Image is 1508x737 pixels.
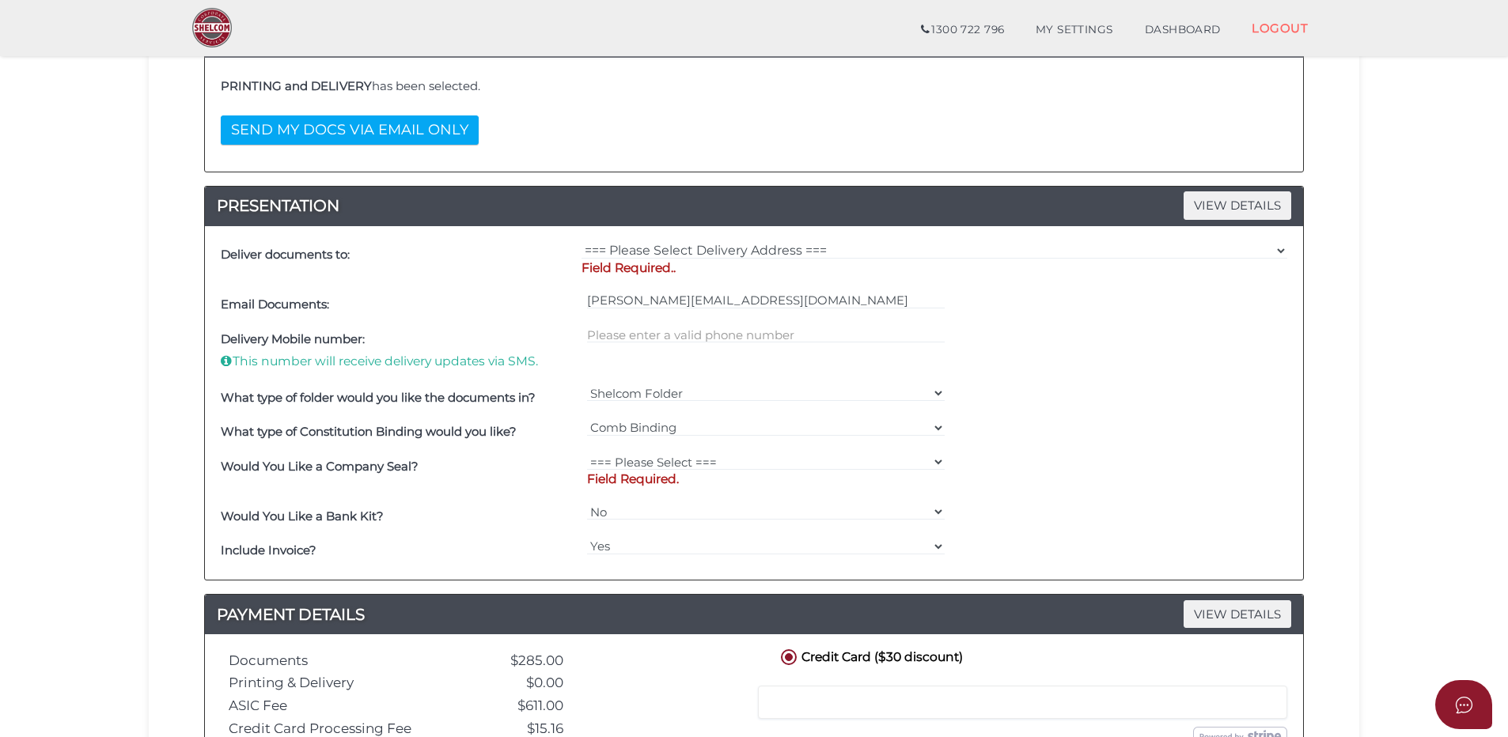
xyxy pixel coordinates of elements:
p: Field Required. [587,471,945,488]
div: $0.00 [448,675,575,690]
a: MY SETTINGS [1020,14,1129,46]
div: ASIC Fee [217,698,448,713]
div: $611.00 [448,698,575,713]
b: What type of Constitution Binding would you like? [221,424,517,439]
h4: PAYMENT DETAILS [205,602,1303,627]
b: Would You Like a Company Seal? [221,459,419,474]
button: Open asap [1435,680,1492,729]
a: PAYMENT DETAILSVIEW DETAILS [205,602,1303,627]
div: Documents [217,653,448,668]
div: $285.00 [448,653,575,668]
b: PRINTING and DELIVERY [221,78,372,93]
b: What type of folder would you like the documents in? [221,390,536,405]
a: LOGOUT [1236,12,1324,44]
a: 1300 722 796 [905,14,1020,46]
p: This number will receive delivery updates via SMS. [221,353,579,370]
span: VIEW DETAILS [1184,600,1291,628]
label: Credit Card ($30 discount) [778,646,963,666]
div: Credit Card Processing Fee [217,721,448,736]
b: Email Documents: [221,297,329,312]
h4: has been selected. [221,80,1287,93]
b: Include Invoice? [221,542,316,557]
div: Printing & Delivery [217,675,448,690]
b: Deliver documents to: [221,247,350,262]
span: VIEW DETAILS [1184,191,1291,219]
div: $15.16 [448,721,575,736]
a: DASHBOARD [1129,14,1237,46]
button: SEND MY DOCS VIA EMAIL ONLY [221,115,479,145]
p: Field Required.. [582,259,1287,277]
b: Delivery Mobile number: [221,331,365,346]
a: PRESENTATIONVIEW DETAILS [205,193,1303,218]
iframe: Secure card payment input frame [768,695,1277,709]
h4: PRESENTATION [205,193,1303,218]
input: Please enter a valid 10-digit phone number [587,326,945,343]
b: Would You Like a Bank Kit? [221,508,384,523]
